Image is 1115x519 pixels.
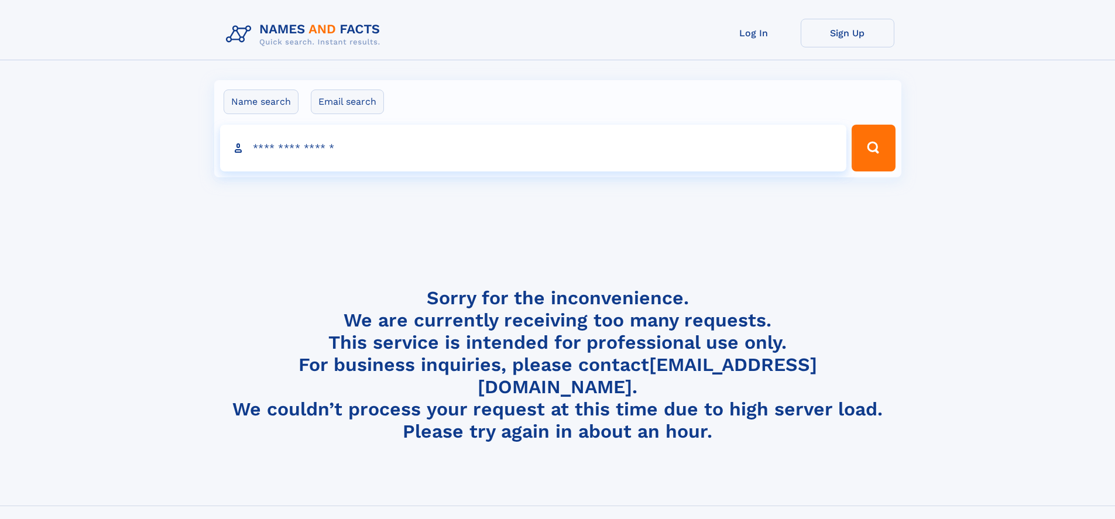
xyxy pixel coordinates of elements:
[221,19,390,50] img: Logo Names and Facts
[221,287,894,443] h4: Sorry for the inconvenience. We are currently receiving too many requests. This service is intend...
[220,125,847,171] input: search input
[707,19,801,47] a: Log In
[478,353,817,398] a: [EMAIL_ADDRESS][DOMAIN_NAME]
[852,125,895,171] button: Search Button
[224,90,299,114] label: Name search
[801,19,894,47] a: Sign Up
[311,90,384,114] label: Email search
